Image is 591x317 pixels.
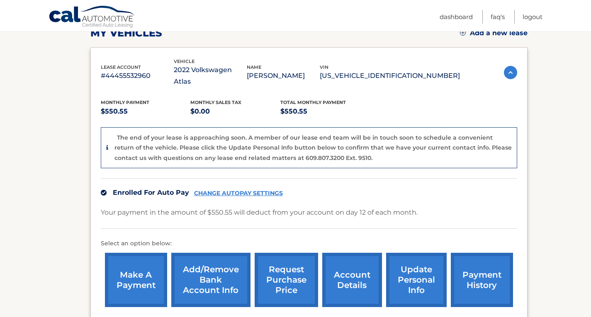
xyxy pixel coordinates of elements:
p: [US_VEHICLE_IDENTIFICATION_NUMBER] [320,70,460,82]
span: Monthly sales Tax [190,99,241,105]
p: Your payment in the amount of $550.55 will deduct from your account on day 12 of each month. [101,207,418,218]
a: Cal Automotive [49,5,136,29]
a: request purchase price [255,253,318,307]
span: Enrolled For Auto Pay [113,189,189,196]
p: The end of your lease is approaching soon. A member of our lease end team will be in touch soon t... [114,134,512,162]
span: vehicle [174,58,195,64]
p: 2022 Volkswagen Atlas [174,64,247,87]
img: accordion-active.svg [504,66,517,79]
a: make a payment [105,253,167,307]
p: $550.55 [280,106,370,117]
img: add.svg [460,30,466,36]
p: #44455532960 [101,70,174,82]
span: vin [320,64,328,70]
img: check.svg [101,190,107,196]
a: CHANGE AUTOPAY SETTINGS [194,190,283,197]
p: $550.55 [101,106,191,117]
a: Logout [523,10,542,24]
a: Add a new lease [460,29,528,37]
h2: my vehicles [90,27,162,39]
a: account details [322,253,382,307]
a: Dashboard [440,10,473,24]
p: Select an option below: [101,239,517,249]
a: payment history [451,253,513,307]
a: update personal info [386,253,447,307]
a: FAQ's [491,10,505,24]
p: $0.00 [190,106,280,117]
p: [PERSON_NAME] [247,70,320,82]
span: Monthly Payment [101,99,149,105]
span: lease account [101,64,141,70]
span: Total Monthly Payment [280,99,346,105]
span: name [247,64,261,70]
a: Add/Remove bank account info [171,253,251,307]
